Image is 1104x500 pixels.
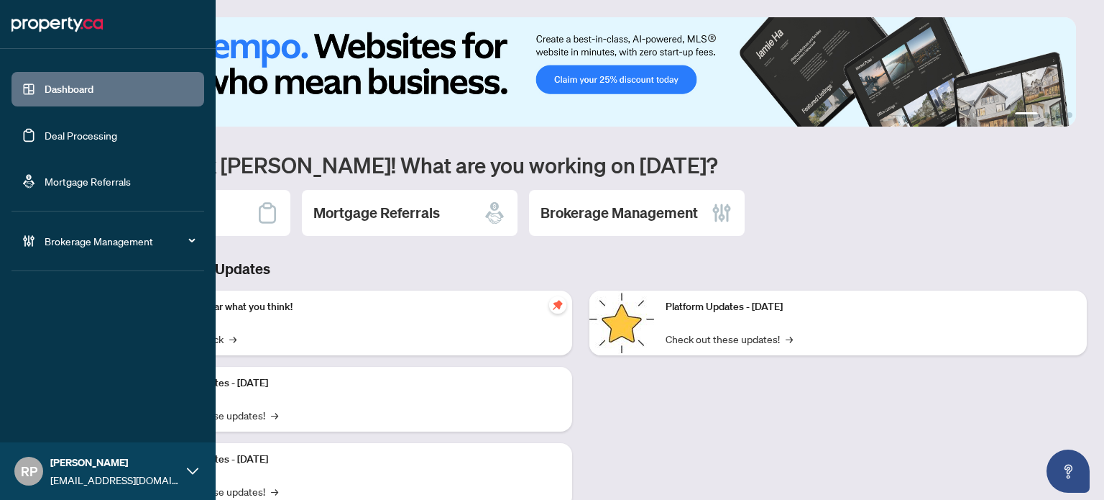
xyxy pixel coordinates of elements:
[1055,112,1061,118] button: 3
[75,17,1076,127] img: Slide 0
[540,203,698,223] h2: Brokerage Management
[589,291,654,355] img: Platform Updates - June 23, 2025
[666,299,1075,315] p: Platform Updates - [DATE]
[1046,450,1090,493] button: Open asap
[11,13,103,36] img: logo
[151,299,561,315] p: We want to hear what you think!
[1067,112,1072,118] button: 4
[151,452,561,468] p: Platform Updates - [DATE]
[45,129,117,142] a: Deal Processing
[786,331,793,347] span: →
[75,151,1087,178] h1: Welcome back [PERSON_NAME]! What are you working on [DATE]?
[50,455,180,471] span: [PERSON_NAME]
[271,483,278,499] span: →
[1015,112,1038,118] button: 1
[666,331,793,347] a: Check out these updates!→
[229,331,236,347] span: →
[45,83,93,96] a: Dashboard
[50,472,180,488] span: [EMAIL_ADDRESS][DOMAIN_NAME]
[313,203,440,223] h2: Mortgage Referrals
[549,296,566,314] span: pushpin
[45,233,194,249] span: Brokerage Management
[21,461,37,481] span: RP
[45,175,131,188] a: Mortgage Referrals
[271,407,278,423] span: →
[151,376,561,391] p: Platform Updates - [DATE]
[1044,112,1049,118] button: 2
[75,259,1087,279] h3: Brokerage & Industry Updates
